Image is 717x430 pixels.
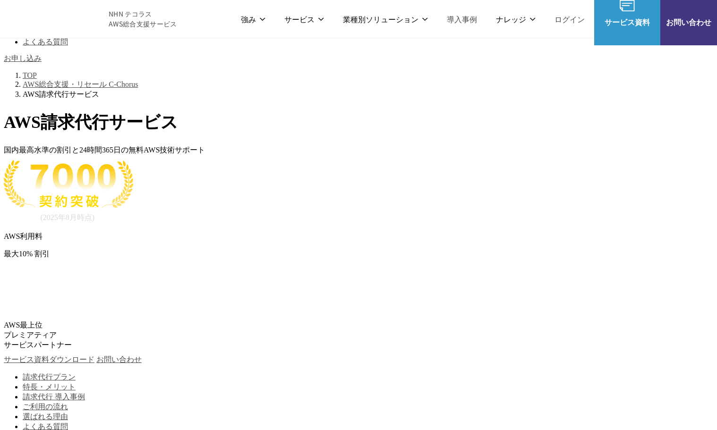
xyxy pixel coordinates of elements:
p: ナレッジ [496,13,536,25]
span: サービス資料 [594,16,660,28]
span: 最大 [4,250,19,258]
span: 10 [19,250,26,258]
p: AWS最上位 プレミアティア サービスパートナー [4,320,713,350]
a: 選ばれる理由 [23,413,68,421]
span: AWS請求代行サービス [23,90,99,98]
span: お問い合わせ [660,16,717,28]
img: 契約件数 [4,160,133,222]
a: 特長・メリット [23,383,76,391]
a: ログイン [555,13,585,25]
p: 強み [241,13,265,25]
a: TOP [23,71,37,79]
a: ご利用の流れ [23,403,68,411]
a: お申し込み [4,52,42,63]
a: AWS総合支援・リセール C-Chorus [23,80,138,88]
a: 導入事例 [447,13,477,25]
a: よくある質問 [23,38,68,46]
img: AWSプレミアティアサービスパートナー [4,264,51,311]
p: AWS利用料 [4,232,713,242]
a: AWS総合支援サービス C-Chorus NHN テコラスAWS総合支援サービス [14,8,177,30]
p: 業種別ソリューション [343,13,428,25]
span: NHN テコラス AWS総合支援サービス [109,9,177,29]
img: AWS総合支援サービス C-Chorus [14,8,94,30]
p: 国内最高水準の割引と 24時間365日の無料AWS技術サポート [4,145,713,155]
p: % 割引 [4,249,713,259]
a: 請求代行 導入事例 [23,393,85,401]
a: お問い合わせ [96,355,142,363]
a: 請求代行プラン [23,373,76,381]
span: AWS請求代行サービス [4,113,178,132]
a: サービス資料ダウンロード [4,355,94,363]
p: サービス [284,13,324,25]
